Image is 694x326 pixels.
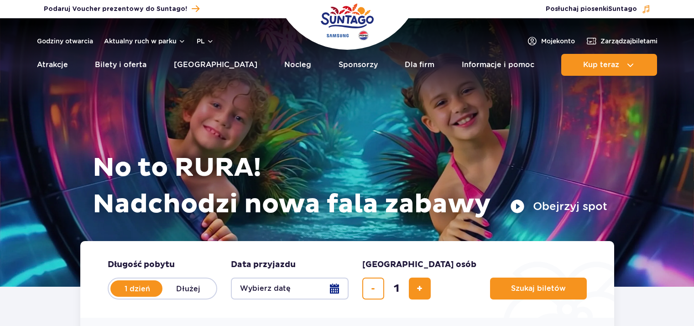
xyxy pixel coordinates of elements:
[409,278,431,300] button: dodaj bilet
[339,54,378,76] a: Sponsorzy
[174,54,257,76] a: [GEOGRAPHIC_DATA]
[231,259,296,270] span: Data przyjazdu
[541,37,575,46] span: Moje konto
[231,278,349,300] button: Wybierz datę
[93,150,607,223] h1: No to RURA! Nadchodzi nowa fala zabawy
[583,61,619,69] span: Kup teraz
[561,54,657,76] button: Kup teraz
[111,279,163,298] label: 1 dzień
[546,5,651,14] button: Posłuchaj piosenkiSuntago
[511,284,566,293] span: Szukaj biletów
[362,278,384,300] button: usuń bilet
[37,37,93,46] a: Godziny otwarcia
[362,259,476,270] span: [GEOGRAPHIC_DATA] osób
[108,259,175,270] span: Długość pobytu
[586,36,657,47] a: Zarządzajbiletami
[405,54,434,76] a: Dla firm
[44,3,199,15] a: Podaruj Voucher prezentowy do Suntago!
[162,279,214,298] label: Dłużej
[37,54,68,76] a: Atrakcje
[608,6,637,12] span: Suntago
[104,37,186,45] button: Aktualny ruch w parku
[546,5,637,14] span: Posłuchaj piosenki
[527,36,575,47] a: Mojekonto
[197,37,214,46] button: pl
[462,54,534,76] a: Informacje i pomoc
[510,199,607,214] button: Obejrzyj spot
[284,54,311,76] a: Nocleg
[490,278,587,300] button: Szukaj biletów
[44,5,187,14] span: Podaruj Voucher prezentowy do Suntago!
[600,37,657,46] span: Zarządzaj biletami
[95,54,146,76] a: Bilety i oferta
[80,241,614,318] form: Planowanie wizyty w Park of Poland
[386,278,407,300] input: liczba biletów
